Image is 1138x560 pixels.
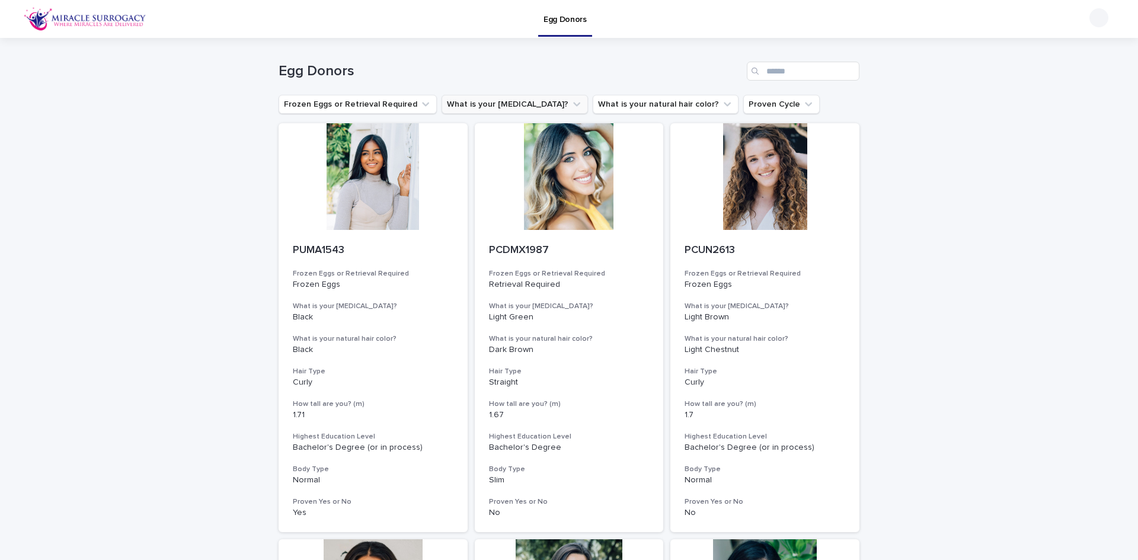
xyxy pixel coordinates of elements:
[489,302,650,311] h3: What is your [MEDICAL_DATA]?
[489,312,650,322] p: Light Green
[293,244,453,257] p: PUMA1543
[489,475,650,485] p: Slim
[685,302,845,311] h3: What is your [MEDICAL_DATA]?
[293,508,453,518] p: Yes
[293,497,453,507] h3: Proven Yes or No
[293,432,453,441] h3: Highest Education Level
[685,465,845,474] h3: Body Type
[489,244,650,257] p: PCDMX1987
[489,334,650,344] h3: What is your natural hair color?
[293,302,453,311] h3: What is your [MEDICAL_DATA]?
[293,280,453,290] p: Frozen Eggs
[670,123,859,532] a: PCUN2613Frozen Eggs or Retrieval RequiredFrozen EggsWhat is your [MEDICAL_DATA]?Light BrownWhat i...
[279,63,742,80] h1: Egg Donors
[489,465,650,474] h3: Body Type
[489,280,650,290] p: Retrieval Required
[489,367,650,376] h3: Hair Type
[685,410,845,420] p: 1.7
[685,399,845,409] h3: How tall are you? (m)
[489,432,650,441] h3: Highest Education Level
[685,443,845,453] p: Bachelor's Degree (or in process)
[489,377,650,388] p: Straight
[489,410,650,420] p: 1.67
[279,95,437,114] button: Frozen Eggs or Retrieval Required
[685,280,845,290] p: Frozen Eggs
[442,95,588,114] button: What is your eye color?
[685,312,845,322] p: Light Brown
[685,345,845,355] p: Light Chestnut
[685,244,845,257] p: PCUN2613
[593,95,739,114] button: What is your natural hair color?
[293,312,453,322] p: Black
[489,269,650,279] h3: Frozen Eggs or Retrieval Required
[489,443,650,453] p: Bachelor's Degree
[489,508,650,518] p: No
[293,367,453,376] h3: Hair Type
[685,497,845,507] h3: Proven Yes or No
[293,269,453,279] h3: Frozen Eggs or Retrieval Required
[293,443,453,453] p: Bachelor's Degree (or in process)
[24,7,146,31] img: OiFFDOGZQuirLhrlO1ag
[293,377,453,388] p: Curly
[489,345,650,355] p: Dark Brown
[293,345,453,355] p: Black
[475,123,664,532] a: PCDMX1987Frozen Eggs or Retrieval RequiredRetrieval RequiredWhat is your [MEDICAL_DATA]?Light Gre...
[293,410,453,420] p: 1.71
[685,334,845,344] h3: What is your natural hair color?
[747,62,859,81] input: Search
[685,269,845,279] h3: Frozen Eggs or Retrieval Required
[293,465,453,474] h3: Body Type
[685,377,845,388] p: Curly
[293,334,453,344] h3: What is your natural hair color?
[685,367,845,376] h3: Hair Type
[685,508,845,518] p: No
[685,432,845,441] h3: Highest Education Level
[685,475,845,485] p: Normal
[489,497,650,507] h3: Proven Yes or No
[279,123,468,532] a: PUMA1543Frozen Eggs or Retrieval RequiredFrozen EggsWhat is your [MEDICAL_DATA]?BlackWhat is your...
[489,399,650,409] h3: How tall are you? (m)
[293,475,453,485] p: Normal
[293,399,453,409] h3: How tall are you? (m)
[743,95,820,114] button: Proven Cycle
